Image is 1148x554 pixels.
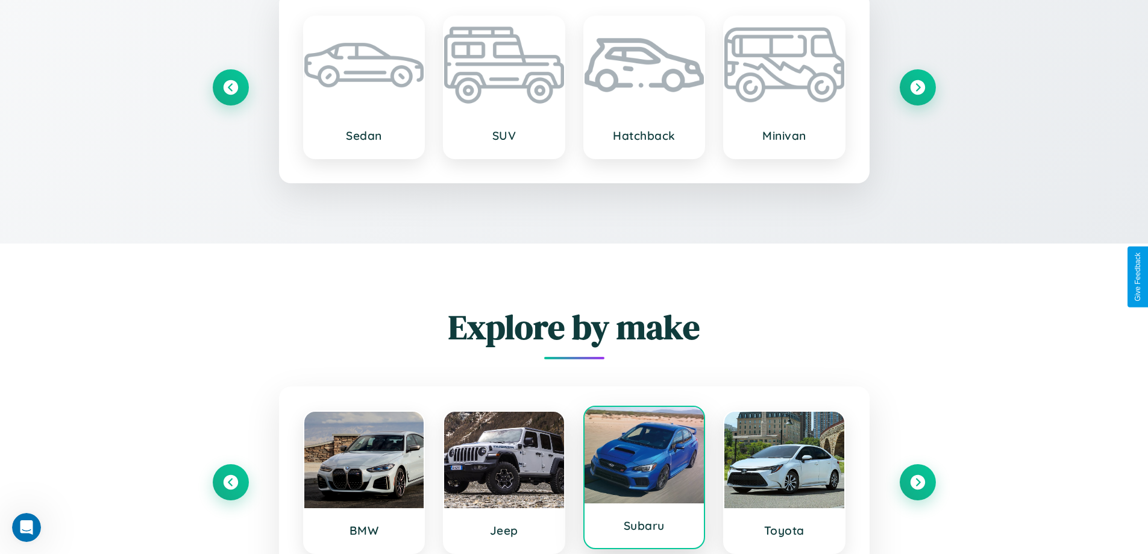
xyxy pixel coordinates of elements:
h2: Explore by make [213,304,936,350]
iframe: Intercom live chat [12,513,41,542]
h3: Jeep [456,523,552,538]
h3: Subaru [597,518,692,533]
h3: Sedan [316,128,412,143]
h3: BMW [316,523,412,538]
div: Give Feedback [1134,253,1142,301]
h3: SUV [456,128,552,143]
h3: Toyota [736,523,832,538]
h3: Hatchback [597,128,692,143]
h3: Minivan [736,128,832,143]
